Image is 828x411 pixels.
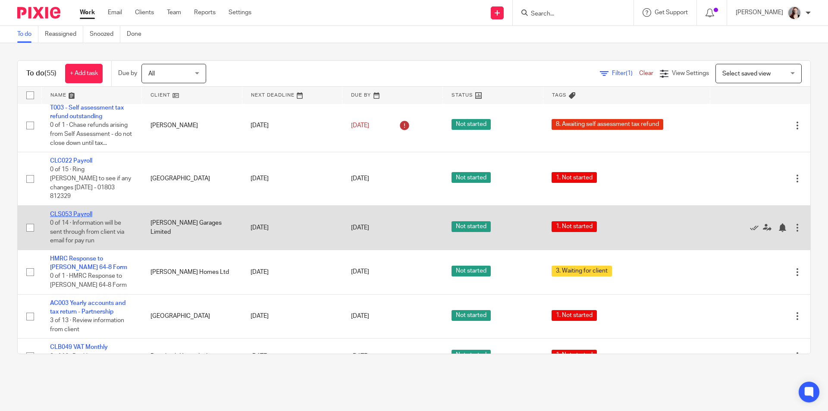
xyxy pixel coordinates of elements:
[452,119,491,130] span: Not started
[722,71,771,77] span: Select saved view
[229,8,251,17] a: Settings
[17,7,60,19] img: Pixie
[242,99,342,152] td: [DATE]
[351,313,369,319] span: [DATE]
[194,8,216,17] a: Reports
[552,93,567,97] span: Tags
[142,339,242,374] td: Bromleigh House Ltd
[351,353,369,359] span: [DATE]
[90,26,120,43] a: Snoozed
[672,70,709,76] span: View Settings
[351,269,369,275] span: [DATE]
[167,8,181,17] a: Team
[242,294,342,339] td: [DATE]
[787,6,801,20] img: High%20Res%20Andrew%20Price%20Accountants%20_Poppy%20Jakes%20Photography-3%20-%20Copy.jpg
[80,8,95,17] a: Work
[736,8,783,17] p: [PERSON_NAME]
[750,223,763,232] a: Mark as done
[452,266,491,276] span: Not started
[50,122,132,146] span: 0 of 1 · Chase refunds arising from Self Assessment - do not close down until tax...
[135,8,154,17] a: Clients
[351,122,369,129] span: [DATE]
[45,26,83,43] a: Reassigned
[351,176,369,182] span: [DATE]
[50,273,127,289] span: 0 of 1 · HMRC Response to [PERSON_NAME] 64-8 Form
[26,69,56,78] h1: To do
[626,70,633,76] span: (1)
[552,221,597,232] span: 1. Not started
[50,211,92,217] a: CLS053 Payroll
[127,26,148,43] a: Done
[552,119,663,130] span: 8. Awaiting self assessment tax refund
[50,158,92,164] a: CLC022 Payroll
[50,318,124,333] span: 3 of 13 · Review information from client
[50,353,131,368] span: 0 of 16 · Bookkeeping process complete
[242,339,342,374] td: [DATE]
[65,64,103,83] a: + Add task
[452,310,491,321] span: Not started
[452,172,491,183] span: Not started
[639,70,653,76] a: Clear
[552,310,597,321] span: 1. Not started
[452,221,491,232] span: Not started
[530,10,608,18] input: Search
[50,167,131,200] span: 0 of 15 · Ring [PERSON_NAME] to see if any changes [DATE] - 01803 812329
[142,99,242,152] td: [PERSON_NAME]
[655,9,688,16] span: Get Support
[452,350,491,361] span: Not started
[142,294,242,339] td: [GEOGRAPHIC_DATA]
[142,205,242,250] td: [PERSON_NAME] Garages Limited
[17,26,38,43] a: To do
[351,225,369,231] span: [DATE]
[108,8,122,17] a: Email
[148,71,155,77] span: All
[50,105,124,119] a: T003 - Self assessment tax refund outstanding
[552,266,612,276] span: 3. Waiting for client
[118,69,137,78] p: Due by
[612,70,639,76] span: Filter
[50,344,108,350] a: CLB049 VAT Monthly
[44,70,56,77] span: (55)
[50,220,124,244] span: 0 of 14 · Information will be sent through from client via email for pay run
[242,250,342,294] td: [DATE]
[242,152,342,206] td: [DATE]
[142,152,242,206] td: [GEOGRAPHIC_DATA]
[50,300,125,315] a: AC003 Yearly accounts and tax return - Partnership
[552,350,597,361] span: 1. Not started
[142,250,242,294] td: [PERSON_NAME] Homes Ltd
[242,205,342,250] td: [DATE]
[552,172,597,183] span: 1. Not started
[50,256,127,270] a: HMRC Response to [PERSON_NAME] 64-8 Form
